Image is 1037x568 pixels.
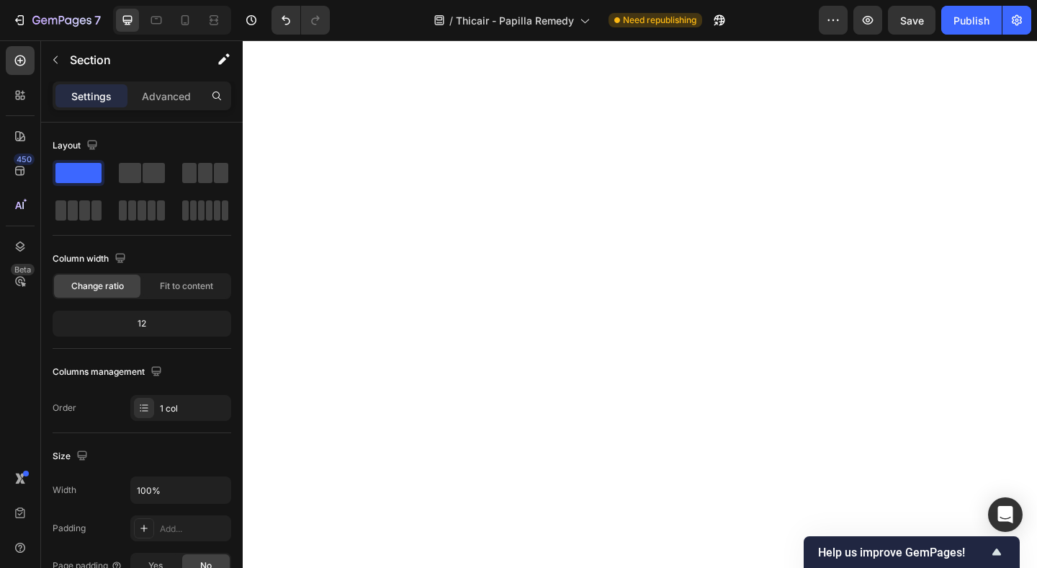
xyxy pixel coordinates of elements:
[449,13,453,28] span: /
[53,447,91,466] div: Size
[623,14,696,27] span: Need republishing
[988,497,1023,532] div: Open Intercom Messenger
[14,154,35,165] div: 450
[53,484,76,497] div: Width
[94,12,101,29] p: 7
[271,6,330,35] div: Undo/Redo
[900,14,924,27] span: Save
[953,13,989,28] div: Publish
[456,13,574,28] span: Thicair - Papilla Remedy
[131,477,230,503] input: Auto
[53,249,129,269] div: Column width
[818,543,1005,561] button: Show survey - Help us improve GemPages!
[11,264,35,275] div: Beta
[160,280,213,293] span: Fit to content
[160,523,228,536] div: Add...
[888,6,935,35] button: Save
[53,522,86,535] div: Padding
[55,314,228,334] div: 12
[53,363,165,382] div: Columns management
[71,89,112,104] p: Settings
[142,89,191,104] p: Advanced
[70,51,188,68] p: Section
[6,6,107,35] button: 7
[818,546,988,559] span: Help us improve GemPages!
[160,402,228,415] div: 1 col
[53,136,101,156] div: Layout
[941,6,1002,35] button: Publish
[243,40,1037,568] iframe: Design area
[71,280,124,293] span: Change ratio
[53,401,76,414] div: Order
